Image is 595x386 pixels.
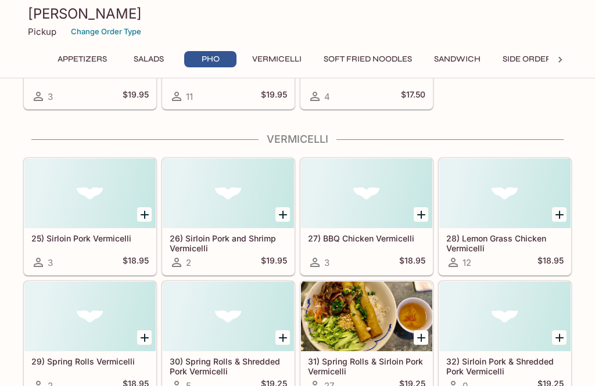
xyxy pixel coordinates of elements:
[496,51,558,67] button: Side Order
[552,207,567,222] button: Add 28) Lemon Grass Chicken Vermicelli
[324,91,330,102] span: 4
[137,330,152,345] button: Add 29) Spring Rolls Vermicelli
[184,51,236,67] button: Pho
[186,257,191,268] span: 2
[308,233,425,243] h5: 27) BBQ Chicken Vermicelli
[301,158,432,228] div: 27) BBQ Chicken Vermicelli
[401,89,425,103] h5: $17.50
[123,255,149,269] h5: $18.95
[439,282,571,351] div: 32) Sirloin Pork & Shredded Pork Vermicelli
[31,356,149,366] h5: 29) Spring Rolls Vermicelli
[552,330,567,345] button: Add 32) Sirloin Pork & Shredded Pork Vermicelli
[414,207,428,222] button: Add 27) BBQ Chicken Vermicelli
[308,356,425,376] h5: 31) Spring Rolls & Sirloin Pork Vermicelli
[23,133,572,146] h4: Vermicelli
[446,233,564,252] h5: 28) Lemon Grass Chicken Vermicelli
[414,330,428,345] button: Add 31) Spring Rolls & Sirloin Pork Vermicelli
[163,158,294,228] div: 26) Sirloin Pork and Shrimp Vermicelli
[28,5,567,23] h3: [PERSON_NAME]
[317,51,418,67] button: Soft Fried Noodles
[123,51,175,67] button: Salads
[31,233,149,243] h5: 25) Sirloin Pork Vermicelli
[446,356,564,376] h5: 32) Sirloin Pork & Shredded Pork Vermicelli
[275,330,290,345] button: Add 30) Spring Rolls & Shredded Pork Vermicelli
[48,91,53,102] span: 3
[24,158,156,228] div: 25) Sirloin Pork Vermicelli
[463,257,471,268] span: 12
[123,89,149,103] h5: $19.95
[537,255,564,269] h5: $18.95
[399,255,425,269] h5: $18.95
[48,257,53,268] span: 3
[428,51,487,67] button: Sandwich
[24,282,156,351] div: 29) Spring Rolls Vermicelli
[170,233,287,252] h5: 26) Sirloin Pork and Shrimp Vermicelli
[170,356,287,376] h5: 30) Spring Rolls & Shredded Pork Vermicelli
[162,158,295,275] a: 26) Sirloin Pork and Shrimp Vermicelli2$19.95
[51,51,113,67] button: Appetizers
[300,158,433,275] a: 27) BBQ Chicken Vermicelli3$18.95
[163,282,294,351] div: 30) Spring Rolls & Shredded Pork Vermicelli
[261,89,287,103] h5: $19.95
[24,158,156,275] a: 25) Sirloin Pork Vermicelli3$18.95
[324,257,329,268] span: 3
[275,207,290,222] button: Add 26) Sirloin Pork and Shrimp Vermicelli
[301,282,432,351] div: 31) Spring Rolls & Sirloin Pork Vermicelli
[137,207,152,222] button: Add 25) Sirloin Pork Vermicelli
[246,51,308,67] button: Vermicelli
[261,255,287,269] h5: $19.95
[439,158,571,228] div: 28) Lemon Grass Chicken Vermicelli
[28,26,56,37] p: Pickup
[186,91,193,102] span: 11
[66,23,146,41] button: Change Order Type
[439,158,571,275] a: 28) Lemon Grass Chicken Vermicelli12$18.95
